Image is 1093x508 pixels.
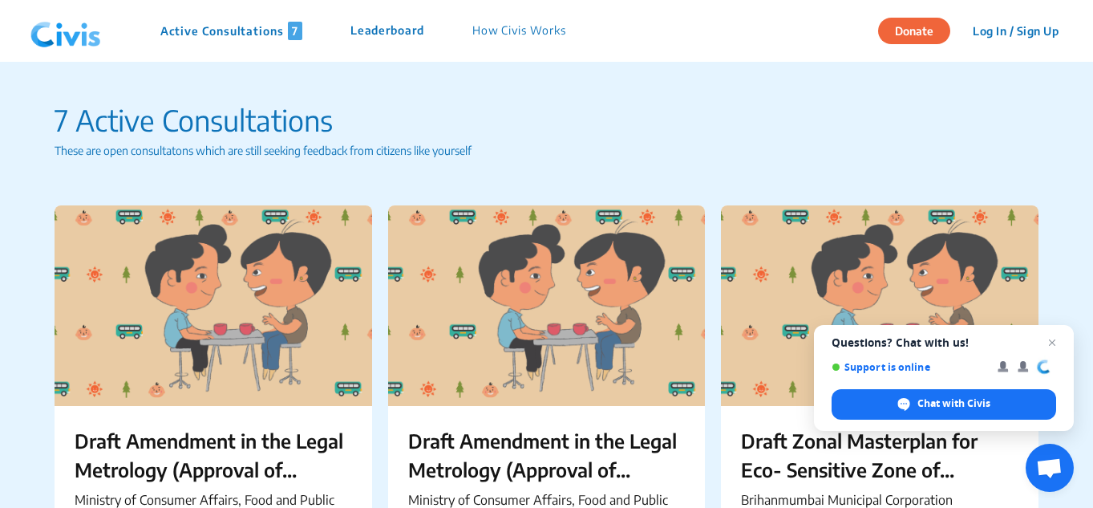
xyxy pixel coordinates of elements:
span: Chat with Civis [917,396,990,411]
p: Active Consultations [160,22,302,40]
span: 7 [288,22,302,40]
div: Open chat [1026,444,1074,492]
div: Chat with Civis [832,389,1056,420]
p: 7 Active Consultations [55,99,1038,142]
p: Draft Amendment in the Legal Metrology (Approval of Models) Rules, 2011 [408,426,686,484]
span: Close chat [1042,333,1062,352]
button: Donate [878,18,950,44]
p: These are open consultatons which are still seeking feedback from citizens like yourself [55,142,1038,159]
p: Draft Zonal Masterplan for Eco- Sensitive Zone of [PERSON_NAME][GEOGRAPHIC_DATA] [741,426,1018,484]
p: Leaderboard [350,22,424,40]
a: Donate [878,22,962,38]
p: How Civis Works [472,22,566,40]
span: Questions? Chat with us! [832,336,1056,349]
button: Log In / Sign Up [962,18,1069,43]
p: Draft Amendment in the Legal Metrology (Approval of Models) Rules, 2011 [75,426,352,484]
img: navlogo.png [24,7,107,55]
span: Support is online [832,361,986,373]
